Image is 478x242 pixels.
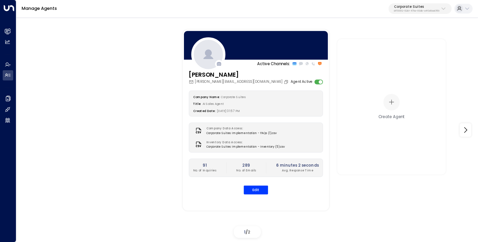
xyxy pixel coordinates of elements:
div: [PERSON_NAME][EMAIL_ADDRESS][DOMAIN_NAME] [189,79,290,85]
a: Manage Agents [22,5,57,11]
span: 2 [248,229,250,235]
label: Created Date: [193,109,215,113]
span: [DATE] 01:57 PM [217,109,240,113]
p: bf700612-62b1-479a-83db-a4f3d9aa0159 [394,10,439,12]
p: Corporate Suites [394,5,439,9]
span: Corporate Suites [221,95,246,99]
h2: 91 [193,162,216,168]
div: / [234,226,261,238]
p: Avg. Response Time [276,168,319,173]
label: Company Data Access: [206,126,274,131]
p: No. of Emails [236,168,256,173]
button: Copy [284,79,290,84]
span: Corporate Suites Implementation - FAQs (1).csv [206,131,277,135]
p: No. of Inquiries [193,168,216,173]
span: AI Sales Agent [203,102,224,106]
h2: 6 minutes 2 seconds [276,162,319,168]
button: Corporate Suitesbf700612-62b1-479a-83db-a4f3d9aa0159 [389,3,452,14]
span: Corporate Suites Implementation - Inventory (5).csv [206,145,285,149]
label: Inventory Data Access: [206,140,283,145]
label: Title: [193,102,201,106]
button: Edit [244,185,268,194]
h2: 289 [236,162,256,168]
h3: [PERSON_NAME] [189,71,290,79]
span: 1 [244,229,246,235]
label: Agent Active [291,79,313,85]
div: Create Agent [378,114,404,119]
p: Active Channels: [257,61,290,67]
label: Company Name: [193,95,220,99]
